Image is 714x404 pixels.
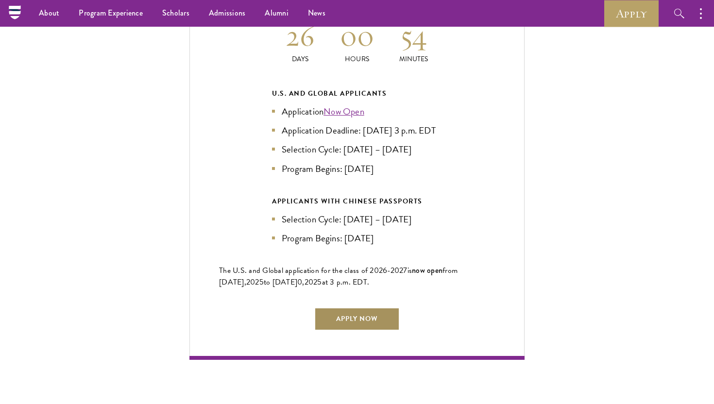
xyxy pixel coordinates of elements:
span: from [DATE], [219,265,458,288]
li: Selection Cycle: [DATE] – [DATE] [272,142,442,156]
p: Days [272,54,329,64]
span: 7 [403,265,407,276]
span: 0 [297,276,302,288]
li: Application Deadline: [DATE] 3 p.m. EDT [272,123,442,137]
span: , [302,276,304,288]
span: The U.S. and Global application for the class of 202 [219,265,383,276]
span: now open [412,265,442,276]
span: 6 [383,265,387,276]
div: U.S. and Global Applicants [272,87,442,100]
span: is [408,265,412,276]
span: at 3 p.m. EDT. [322,276,370,288]
h2: 00 [329,17,386,54]
li: Application [272,104,442,118]
span: 202 [305,276,318,288]
li: Program Begins: [DATE] [272,162,442,176]
a: Now Open [323,104,364,118]
span: 5 [259,276,264,288]
a: Apply Now [314,307,400,331]
span: 202 [246,276,259,288]
div: APPLICANTS WITH CHINESE PASSPORTS [272,195,442,207]
li: Program Begins: [DATE] [272,231,442,245]
span: -202 [387,265,403,276]
h2: 26 [272,17,329,54]
p: Hours [329,54,386,64]
h2: 54 [385,17,442,54]
li: Selection Cycle: [DATE] – [DATE] [272,212,442,226]
p: Minutes [385,54,442,64]
span: 5 [317,276,322,288]
span: to [DATE] [264,276,297,288]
